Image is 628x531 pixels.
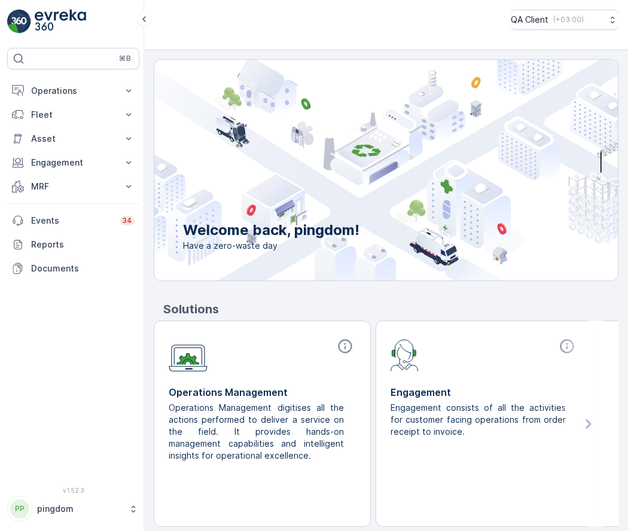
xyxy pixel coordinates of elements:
button: Operations [7,79,139,103]
img: city illustration [100,60,618,280]
a: Events34 [7,209,139,233]
a: Reports [7,233,139,257]
button: Engagement [7,151,139,175]
button: MRF [7,175,139,199]
button: QA Client(+03:00) [511,10,618,30]
button: Fleet [7,103,139,127]
p: Events [31,215,112,227]
img: logo_light-DOdMpM7g.png [35,10,86,33]
p: Documents [31,263,135,274]
p: Reports [31,239,135,251]
span: v 1.52.3 [7,487,139,494]
p: ⌘B [119,54,131,63]
p: 34 [122,216,132,225]
button: PPpingdom [7,496,139,521]
p: Operations Management digitises all the actions performed to deliver a service on the field. It p... [169,402,346,462]
img: module-icon [391,338,419,371]
p: ( +03:00 ) [553,15,584,25]
p: Engagement consists of all the activities for customer facing operations from order receipt to in... [391,402,568,438]
p: Operations [31,85,115,97]
button: Asset [7,127,139,151]
p: Fleet [31,109,115,121]
img: logo [7,10,31,33]
img: module-icon [169,338,208,372]
div: PP [10,499,29,518]
p: Engagement [31,157,115,169]
span: Have a zero-waste day [183,240,359,252]
p: Asset [31,133,115,145]
p: QA Client [511,14,548,26]
p: Engagement [391,385,578,399]
p: MRF [31,181,115,193]
p: Operations Management [169,385,356,399]
p: Welcome back, pingdom! [183,221,359,240]
a: Documents [7,257,139,280]
p: pingdom [37,503,123,515]
p: Solutions [163,300,618,318]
